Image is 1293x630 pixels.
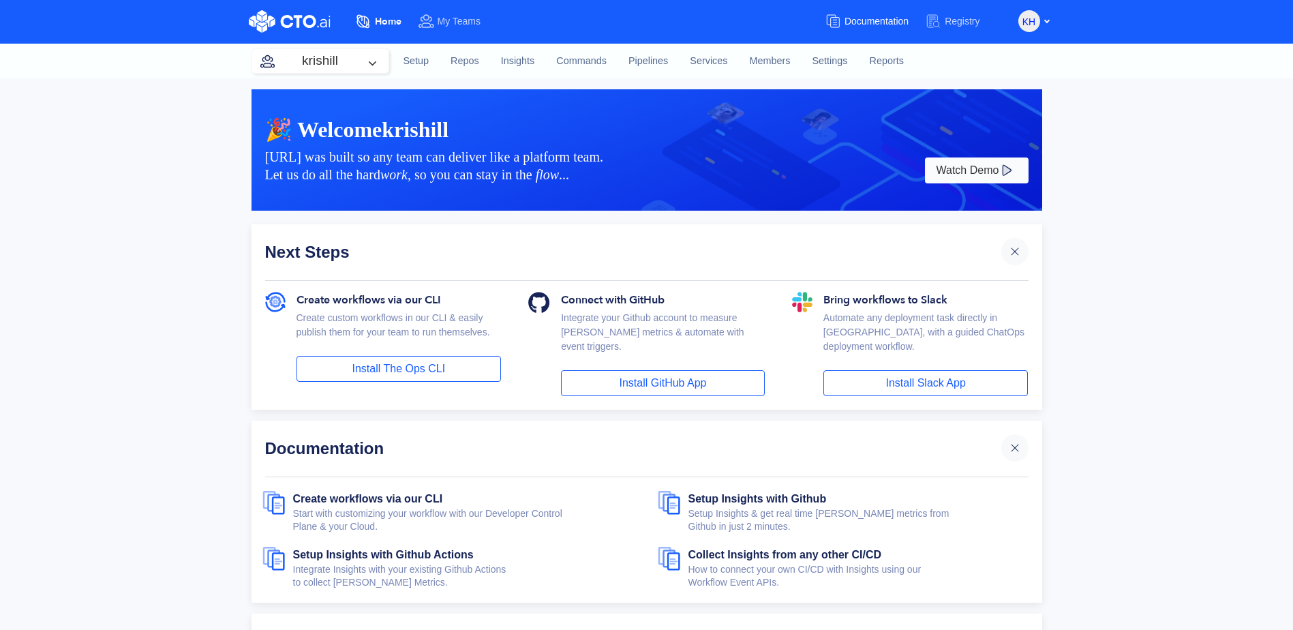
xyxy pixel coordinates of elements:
a: Create workflows via our CLI [293,493,443,510]
img: documents.svg [658,547,688,571]
a: Home [355,9,418,34]
i: flow [536,167,559,182]
span: My Teams [438,16,481,27]
a: My Teams [418,9,498,34]
a: Setup Insights with Github Actions [293,549,474,566]
a: Insights [490,43,546,80]
a: Collect Insights from any other CI/CD [688,549,882,566]
button: krishill [252,49,389,73]
span: KH [1022,11,1035,33]
div: Integrate your Github account to measure [PERSON_NAME] metrics & automate with event triggers. [561,311,765,370]
div: Automate any deployment task directly in [GEOGRAPHIC_DATA], with a guided ChatOps deployment work... [823,311,1029,370]
a: Settings [801,43,858,80]
a: Registry [925,9,996,34]
div: Next Steps [265,238,1001,265]
div: 🎉 Welcome krishill [265,117,1029,142]
div: Setup Insights & get real time [PERSON_NAME] metrics from Github in just 2 minutes. [688,507,1031,533]
button: Watch Demo [925,157,1029,183]
a: Members [739,43,802,80]
span: Documentation [845,16,909,27]
a: Install Slack App [823,370,1029,396]
div: [URL] was built so any team can deliver like a platform team. Let us do all the hard , so you can... [265,148,922,183]
img: CTO.ai Logo [249,10,331,33]
img: play-white.svg [999,162,1015,179]
img: documents.svg [262,491,293,515]
a: Pipelines [618,43,679,80]
button: KH [1018,10,1040,32]
div: Create custom workflows in our CLI & easily publish them for your team to run themselves. [296,311,502,356]
a: Install GitHub App [561,370,765,396]
a: Documentation [825,9,925,34]
span: Create workflows via our CLI [296,292,441,308]
a: Repos [440,43,490,80]
a: Services [679,43,738,80]
a: Reports [858,43,914,80]
img: cross.svg [1008,441,1022,455]
div: Documentation [265,434,1001,462]
div: How to connect your own CI/CD with Insights using our Workflow Event APIs. [688,563,1031,589]
img: cross.svg [1008,245,1022,258]
a: Setup [393,43,440,80]
img: documents.svg [658,491,688,515]
span: Home [375,15,401,28]
a: Setup Insights with Github [688,493,827,510]
span: Registry [945,16,979,27]
i: work [380,167,408,182]
div: Start with customizing your workflow with our Developer Control Plane & your Cloud. [293,507,636,533]
a: Install The Ops CLI [296,356,502,382]
div: Integrate Insights with your existing Github Actions to collect [PERSON_NAME] Metrics. [293,563,636,589]
a: Commands [545,43,618,80]
div: Connect with GitHub [561,292,765,311]
img: documents.svg [262,547,293,571]
div: Bring workflows to Slack [823,292,1029,311]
